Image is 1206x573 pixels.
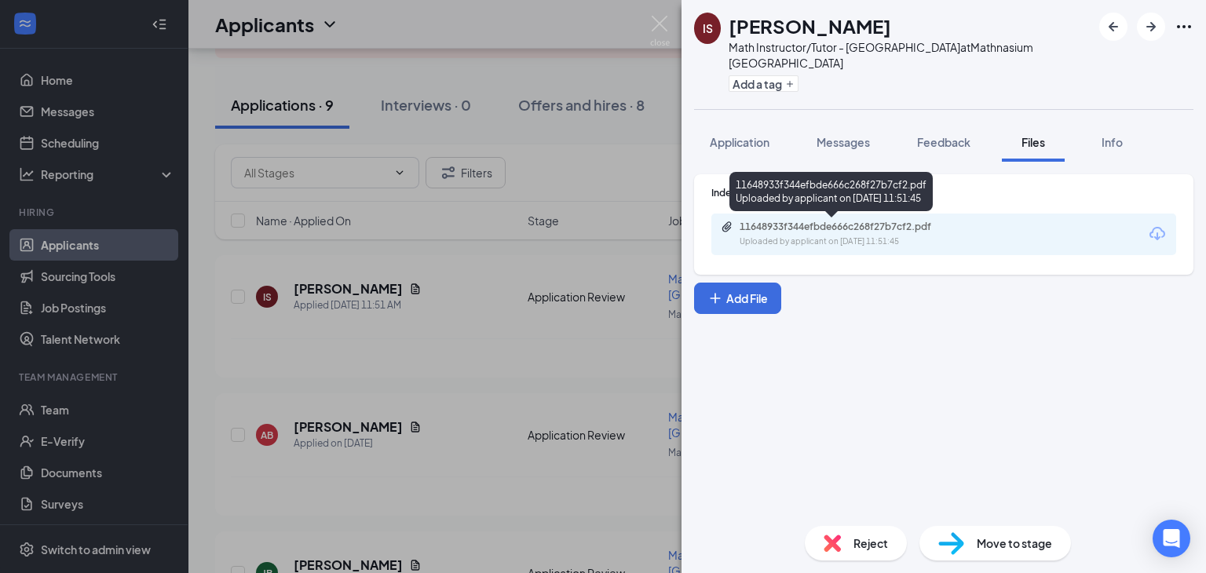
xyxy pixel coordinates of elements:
[710,135,769,149] span: Application
[917,135,970,149] span: Feedback
[977,535,1052,552] span: Move to stage
[711,186,1176,199] div: Indeed Resume
[785,79,795,89] svg: Plus
[740,235,975,248] div: Uploaded by applicant on [DATE] 11:51:45
[729,75,799,92] button: PlusAdd a tag
[817,135,870,149] span: Messages
[1102,135,1123,149] span: Info
[729,39,1091,71] div: Math Instructor/Tutor - [GEOGRAPHIC_DATA] at Mathnasium [GEOGRAPHIC_DATA]
[1148,224,1167,243] svg: Download
[721,221,733,233] svg: Paperclip
[1137,13,1165,41] button: ArrowRight
[853,535,888,552] span: Reject
[707,290,723,306] svg: Plus
[1021,135,1045,149] span: Files
[729,172,933,211] div: 11648933f344efbde666c268f27b7cf2.pdf Uploaded by applicant on [DATE] 11:51:45
[729,13,891,39] h1: [PERSON_NAME]
[740,221,959,233] div: 11648933f344efbde666c268f27b7cf2.pdf
[1153,520,1190,557] div: Open Intercom Messenger
[1104,17,1123,36] svg: ArrowLeftNew
[703,20,713,36] div: IS
[694,283,781,314] button: Add FilePlus
[1099,13,1127,41] button: ArrowLeftNew
[1142,17,1160,36] svg: ArrowRight
[1175,17,1193,36] svg: Ellipses
[721,221,975,248] a: Paperclip11648933f344efbde666c268f27b7cf2.pdfUploaded by applicant on [DATE] 11:51:45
